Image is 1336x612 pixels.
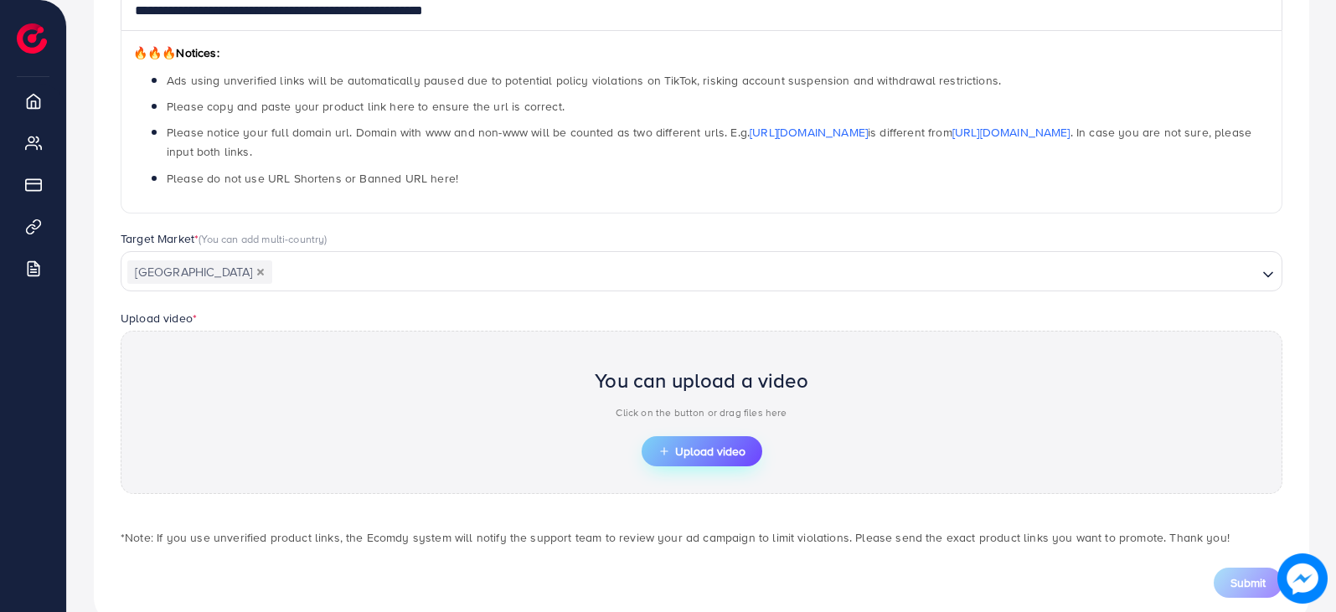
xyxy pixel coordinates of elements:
[133,44,176,61] span: 🔥🔥🔥
[1281,557,1324,600] img: image
[167,170,458,187] span: Please do not use URL Shortens or Banned URL here!
[167,124,1251,160] span: Please notice your full domain url. Domain with www and non-www will be counted as two different ...
[127,260,272,284] span: [GEOGRAPHIC_DATA]
[121,310,197,327] label: Upload video
[133,44,219,61] span: Notices:
[256,268,265,276] button: Deselect Pakistan
[199,231,327,246] span: (You can add multi-country)
[121,251,1282,291] div: Search for option
[167,98,565,115] span: Please copy and paste your product link here to ensure the url is correct.
[274,260,1256,285] input: Search for option
[595,368,808,393] h2: You can upload a video
[121,527,1282,548] p: *Note: If you use unverified product links, the Ecomdy system will notify the support team to rev...
[642,436,762,466] button: Upload video
[17,23,47,54] img: logo
[595,403,808,423] p: Click on the button or drag files here
[952,124,1070,141] a: [URL][DOMAIN_NAME]
[121,230,328,247] label: Target Market
[1230,574,1266,591] span: Submit
[1214,568,1282,598] button: Submit
[750,124,868,141] a: [URL][DOMAIN_NAME]
[167,72,1001,89] span: Ads using unverified links will be automatically paused due to potential policy violations on Tik...
[658,445,745,457] span: Upload video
